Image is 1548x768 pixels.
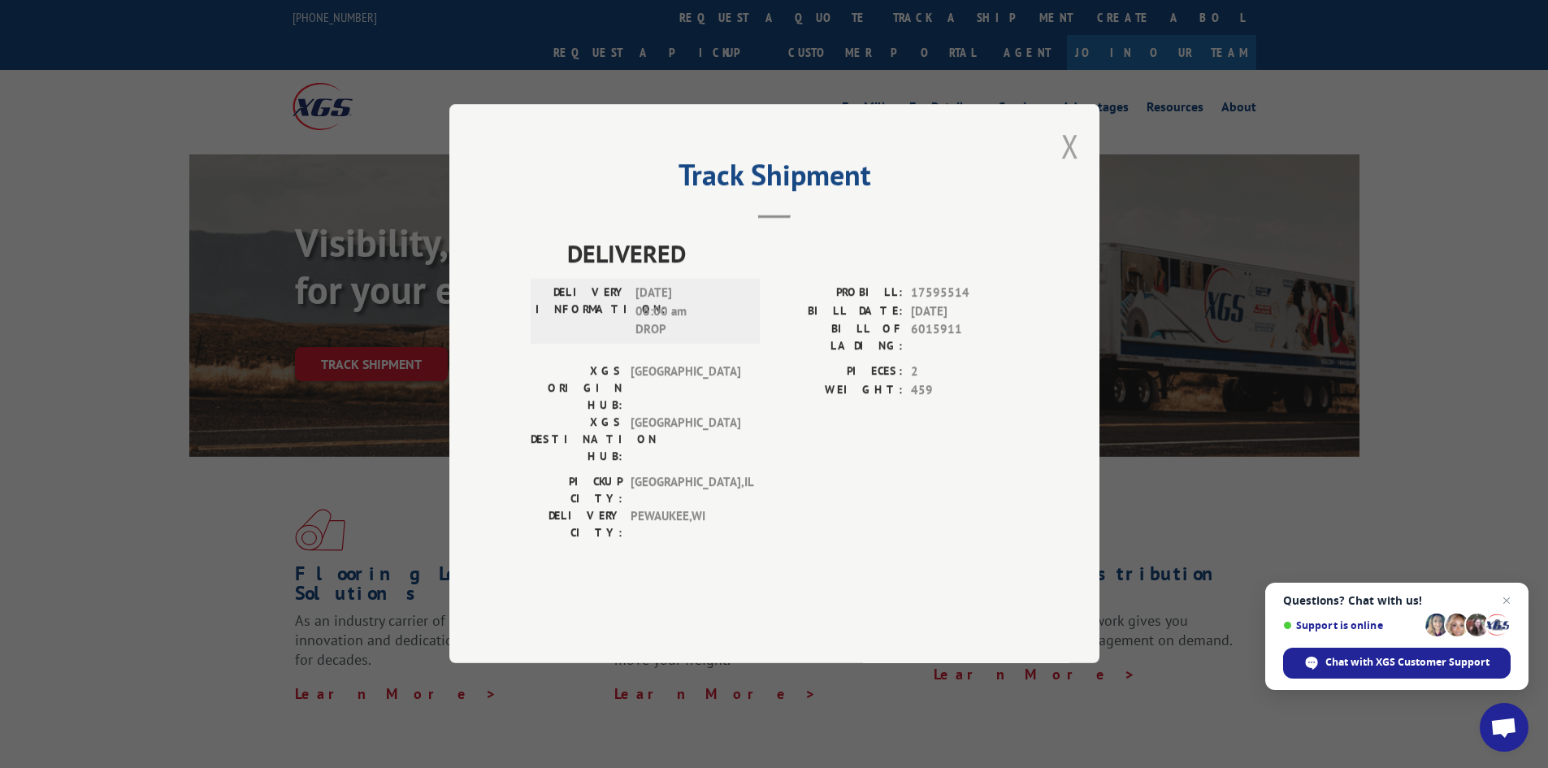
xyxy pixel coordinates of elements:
span: [GEOGRAPHIC_DATA] [631,414,740,466]
label: XGS ORIGIN HUB: [531,363,622,414]
span: Support is online [1283,619,1420,631]
span: [DATE] [911,302,1018,321]
div: Chat with XGS Customer Support [1283,648,1511,679]
div: Open chat [1480,703,1528,752]
label: XGS DESTINATION HUB: [531,414,622,466]
h2: Track Shipment [531,163,1018,194]
span: [GEOGRAPHIC_DATA] [631,363,740,414]
label: DELIVERY CITY: [531,508,622,542]
label: PIECES: [774,363,903,382]
label: WEIGHT: [774,381,903,400]
span: Close chat [1497,591,1516,610]
span: 17595514 [911,284,1018,303]
label: DELIVERY INFORMATION: [536,284,627,340]
label: BILL OF LADING: [774,321,903,355]
button: Close modal [1061,124,1079,167]
label: BILL DATE: [774,302,903,321]
label: PROBILL: [774,284,903,303]
label: PICKUP CITY: [531,474,622,508]
span: 2 [911,363,1018,382]
span: DELIVERED [567,236,1018,272]
span: 459 [911,381,1018,400]
span: Questions? Chat with us! [1283,594,1511,607]
span: [GEOGRAPHIC_DATA] , IL [631,474,740,508]
span: PEWAUKEE , WI [631,508,740,542]
span: Chat with XGS Customer Support [1325,655,1489,670]
span: 6015911 [911,321,1018,355]
span: [DATE] 06:00 am DROP [635,284,745,340]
